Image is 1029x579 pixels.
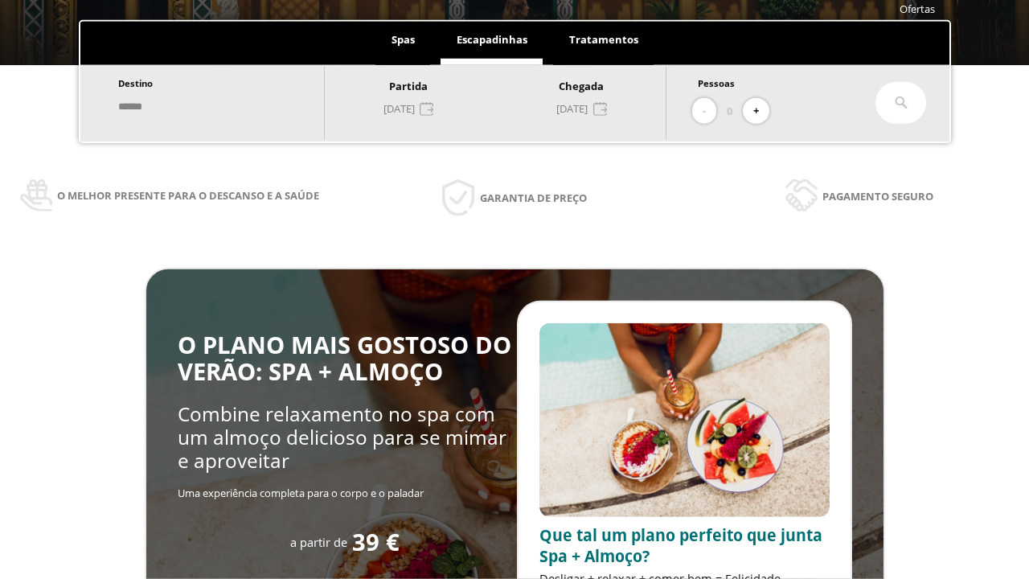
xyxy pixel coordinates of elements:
span: Pagamento seguro [822,187,933,205]
span: 0 [727,102,732,120]
span: Tratamentos [569,32,638,47]
span: O melhor presente para o descanso e a saúde [57,187,319,204]
span: Garantia de preço [480,189,587,207]
img: promo-sprunch.ElVl7oUD.webp [539,323,830,517]
span: Combine relaxamento no spa com um almoço delicioso para se mimar e aproveitar [178,400,506,474]
span: O PLANO MAIS GOSTOSO DO VERÃO: SPA + ALMOÇO [178,329,511,388]
span: Destino [118,77,153,89]
span: Escapadinhas [457,32,527,47]
span: Pessoas [698,77,735,89]
span: Que tal um plano perfeito que junta Spa + Almoço? [539,524,822,567]
span: Uma experiência completa para o corpo e o paladar [178,486,424,500]
button: + [743,98,769,125]
span: 39 € [352,529,400,556]
span: Spas [392,32,415,47]
a: Ofertas [900,2,935,16]
button: - [692,98,716,125]
span: a partir de [290,534,347,550]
